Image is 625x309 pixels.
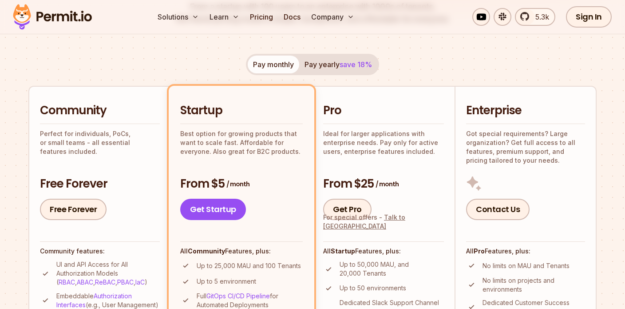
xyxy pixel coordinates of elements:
[466,199,530,220] a: Contact Us
[9,2,96,32] img: Permit logo
[180,247,303,256] h4: All Features, plus:
[180,129,303,156] p: Best option for growing products that want to scale fast. Affordable for everyone. Also great for...
[474,247,485,255] strong: Pro
[280,8,304,26] a: Docs
[40,176,160,192] h3: Free Forever
[323,103,444,119] h2: Pro
[566,6,612,28] a: Sign In
[56,260,160,287] p: UI and API Access for All Authorization Models ( , , , , )
[206,8,243,26] button: Learn
[515,8,555,26] a: 5.3k
[246,8,277,26] a: Pricing
[466,103,585,119] h2: Enterprise
[466,247,585,256] h4: All Features, plus:
[40,129,160,156] p: Perfect for individuals, PoCs, or small teams - all essential features included.
[40,103,160,119] h2: Community
[180,176,303,192] h3: From $5
[323,247,444,256] h4: All Features, plus:
[483,261,570,270] p: No limits on MAU and Tenants
[180,103,303,119] h2: Startup
[117,278,134,286] a: PBAC
[40,247,160,256] h4: Community features:
[197,277,256,286] p: Up to 5 environment
[226,180,249,189] span: / month
[483,276,585,294] p: No limits on projects and environments
[299,56,377,73] button: Pay yearlysave 18%
[188,247,225,255] strong: Community
[59,278,75,286] a: RBAC
[135,278,145,286] a: IaC
[77,278,93,286] a: ABAC
[323,213,444,231] div: For special offers -
[308,8,358,26] button: Company
[95,278,115,286] a: ReBAC
[40,199,107,220] a: Free Forever
[376,180,399,189] span: / month
[340,60,372,69] span: save 18%
[530,12,549,22] span: 5.3k
[323,129,444,156] p: Ideal for larger applications with enterprise needs. Pay only for active users, enterprise featur...
[206,292,270,300] a: GitOps CI/CD Pipeline
[56,292,132,309] a: Authorization Interfaces
[323,199,372,220] a: Get Pro
[197,261,301,270] p: Up to 25,000 MAU and 100 Tenants
[154,8,202,26] button: Solutions
[331,247,355,255] strong: Startup
[180,199,246,220] a: Get Startup
[466,129,585,165] p: Got special requirements? Large organization? Get full access to all features, premium support, a...
[340,284,406,293] p: Up to 50 environments
[340,260,444,278] p: Up to 50,000 MAU, and 20,000 Tenants
[323,176,444,192] h3: From $25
